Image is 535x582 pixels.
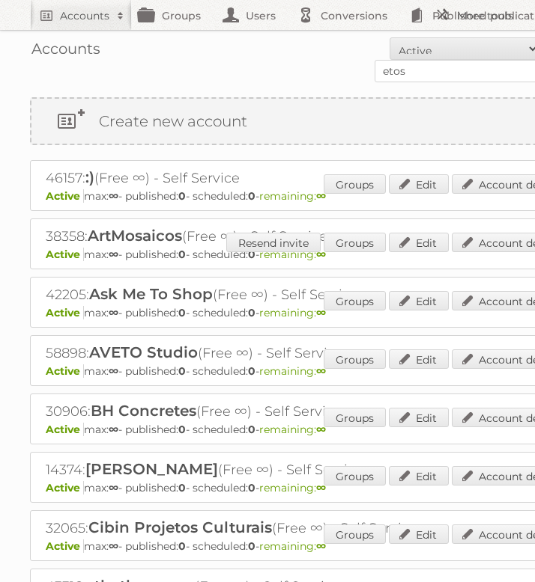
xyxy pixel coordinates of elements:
[178,364,186,378] strong: 0
[324,291,386,310] a: Groups
[89,285,213,303] span: Ask Me To Shop
[324,174,386,194] a: Groups
[46,539,84,553] span: Active
[60,8,109,23] h2: Accounts
[389,233,449,252] a: Edit
[89,343,198,361] span: AVETO Studio
[85,460,218,478] span: [PERSON_NAME]
[178,306,186,319] strong: 0
[46,189,84,203] span: Active
[85,168,94,186] span: :)
[316,481,326,494] strong: ∞
[109,423,118,436] strong: ∞
[259,539,326,553] span: remaining:
[324,466,386,485] a: Groups
[389,524,449,544] a: Edit
[324,233,386,252] a: Groups
[248,423,256,436] strong: 0
[389,291,449,310] a: Edit
[178,189,186,203] strong: 0
[178,481,186,494] strong: 0
[259,189,326,203] span: remaining:
[259,306,326,319] span: remaining:
[324,408,386,427] a: Groups
[248,306,256,319] strong: 0
[178,248,186,261] strong: 0
[259,364,326,378] span: remaining:
[109,189,118,203] strong: ∞
[88,518,272,536] span: Cibin Projetos Culturais
[109,364,118,378] strong: ∞
[88,227,182,245] span: ArtMosaicos
[46,306,84,319] span: Active
[248,189,256,203] strong: 0
[46,248,84,261] span: Active
[248,364,256,378] strong: 0
[109,248,118,261] strong: ∞
[316,306,326,319] strong: ∞
[389,174,449,194] a: Edit
[389,349,449,369] a: Edit
[259,481,326,494] span: remaining:
[46,481,84,494] span: Active
[248,481,256,494] strong: 0
[226,233,321,252] a: Resend invite
[109,306,118,319] strong: ∞
[457,8,532,23] h2: More tools
[389,408,449,427] a: Edit
[324,349,386,369] a: Groups
[389,466,449,485] a: Edit
[46,423,84,436] span: Active
[178,539,186,553] strong: 0
[316,423,326,436] strong: ∞
[178,423,186,436] strong: 0
[46,364,84,378] span: Active
[109,481,118,494] strong: ∞
[259,423,326,436] span: remaining:
[248,539,256,553] strong: 0
[316,189,326,203] strong: ∞
[324,524,386,544] a: Groups
[316,539,326,553] strong: ∞
[109,539,118,553] strong: ∞
[316,364,326,378] strong: ∞
[91,402,196,420] span: BH Concretes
